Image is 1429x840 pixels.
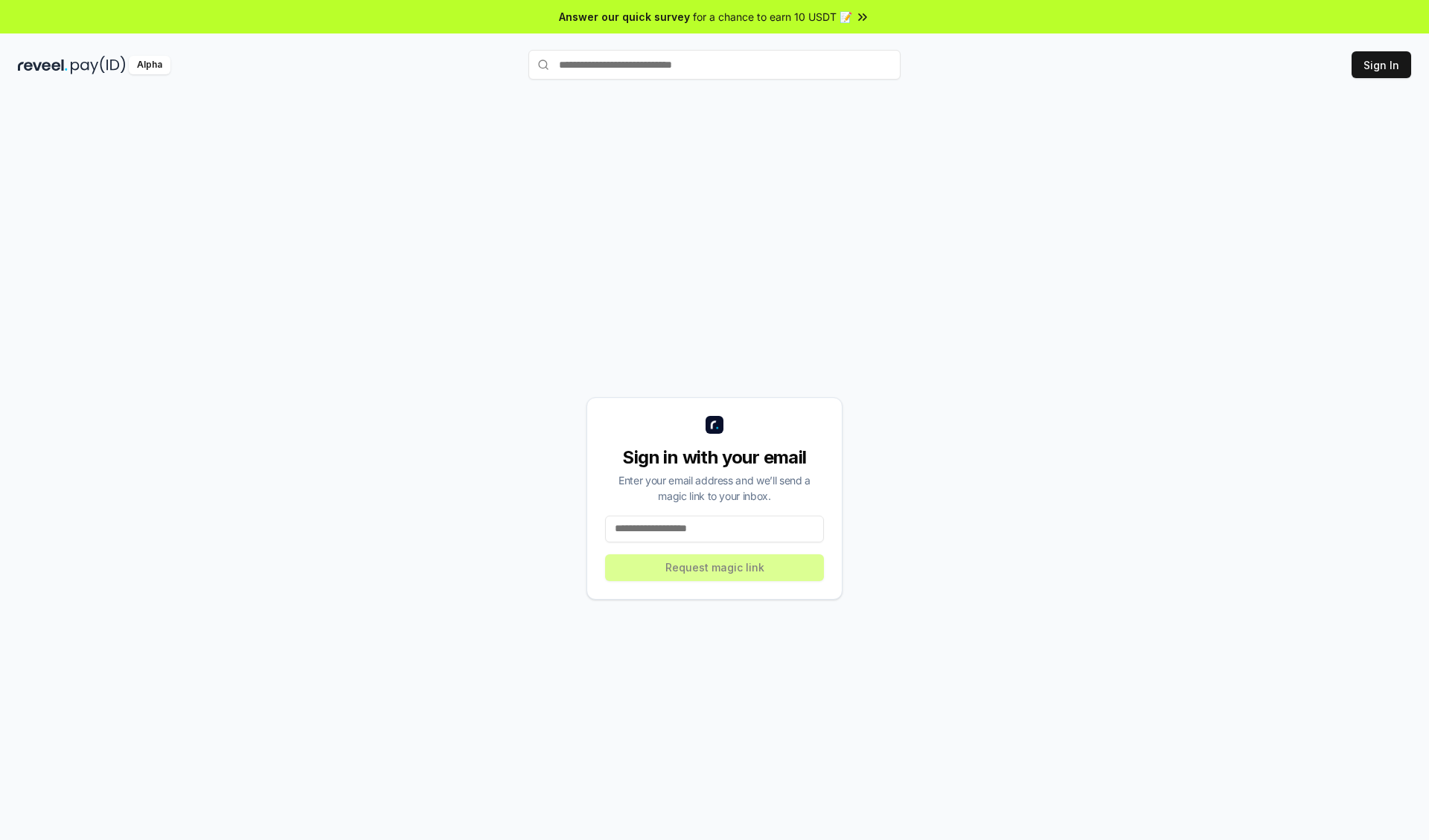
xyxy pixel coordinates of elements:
img: reveel_dark [18,56,68,74]
button: Sign In [1352,51,1411,78]
img: logo_small [706,416,723,434]
span: for a chance to earn 10 USDT 📝 [693,9,852,25]
span: Answer our quick survey [559,9,690,25]
div: Alpha [129,56,170,74]
div: Enter your email address and we’ll send a magic link to your inbox. [605,472,824,504]
div: Sign in with your email [605,446,824,469]
img: pay_id [71,56,126,74]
